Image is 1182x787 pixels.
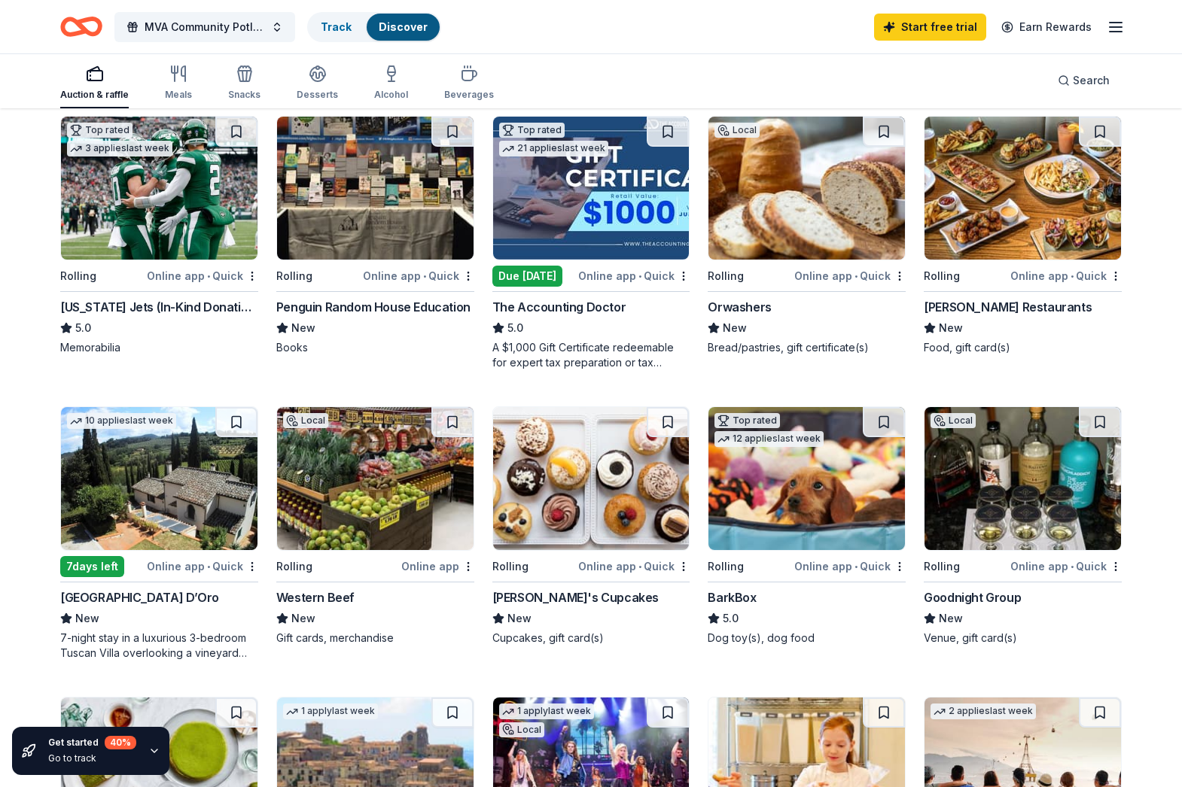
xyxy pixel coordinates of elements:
[67,123,133,138] div: Top rated
[794,266,906,285] div: Online app Quick
[307,12,441,42] button: TrackDiscover
[507,319,523,337] span: 5.0
[60,9,102,44] a: Home
[924,631,1122,646] div: Venue, gift card(s)
[499,123,565,138] div: Top rated
[578,266,690,285] div: Online app Quick
[401,557,474,576] div: Online app
[492,588,659,606] div: [PERSON_NAME]'s Cupcakes
[939,319,963,337] span: New
[423,270,426,282] span: •
[207,270,210,282] span: •
[925,407,1121,550] img: Image for Goodnight Group
[67,413,176,429] div: 10 applies last week
[492,558,529,576] div: Rolling
[147,557,258,576] div: Online app Quick
[492,406,690,646] a: Image for Molly's CupcakesRollingOnline app•Quick[PERSON_NAME]'s CupcakesNewCupcakes, gift card(s)
[291,609,315,627] span: New
[48,752,136,764] div: Go to track
[578,557,690,576] div: Online app Quick
[708,406,906,646] a: Image for BarkBoxTop rated12 applieslast weekRollingOnline app•QuickBarkBox5.0Dog toy(s), dog food
[283,413,328,428] div: Local
[207,561,210,573] span: •
[1073,71,1110,90] span: Search
[492,116,690,370] a: Image for The Accounting DoctorTop rated21 applieslast weekDue [DATE]Online app•QuickThe Accounti...
[165,59,192,108] button: Meals
[708,116,906,355] a: Image for OrwashersLocalRollingOnline app•QuickOrwashersNewBread/pastries, gift certificate(s)
[105,736,136,749] div: 40 %
[60,631,258,661] div: 7-night stay in a luxurious 3-bedroom Tuscan Villa overlooking a vineyard and the ancient walled ...
[228,89,260,101] div: Snacks
[297,89,338,101] div: Desserts
[60,59,129,108] button: Auction & raffle
[276,298,471,316] div: Penguin Random House Education
[277,407,474,550] img: Image for Western Beef
[165,89,192,101] div: Meals
[321,20,352,33] a: Track
[931,703,1036,719] div: 2 applies last week
[874,14,986,41] a: Start free trial
[75,319,91,337] span: 5.0
[708,588,756,606] div: BarkBox
[60,588,219,606] div: [GEOGRAPHIC_DATA] D’Oro
[60,89,129,101] div: Auction & raffle
[60,340,258,355] div: Memorabilia
[499,141,608,156] div: 21 applies last week
[708,298,771,316] div: Orwashers
[1010,557,1122,576] div: Online app Quick
[48,736,136,749] div: Get started
[723,609,739,627] span: 5.0
[60,298,258,316] div: [US_STATE] Jets (In-Kind Donation)
[708,267,744,285] div: Rolling
[114,12,295,42] button: MVA Community Potluck
[924,267,960,285] div: Rolling
[924,298,1092,316] div: [PERSON_NAME] Restaurants
[924,340,1122,355] div: Food, gift card(s)
[924,588,1021,606] div: Goodnight Group
[276,558,312,576] div: Rolling
[61,117,257,260] img: Image for New York Jets (In-Kind Donation)
[444,89,494,101] div: Beverages
[492,340,690,370] div: A $1,000 Gift Certificate redeemable for expert tax preparation or tax resolution services—recipi...
[1010,266,1122,285] div: Online app Quick
[992,14,1101,41] a: Earn Rewards
[492,631,690,646] div: Cupcakes, gift card(s)
[939,609,963,627] span: New
[638,270,641,282] span: •
[283,703,378,719] div: 1 apply last week
[1071,270,1074,282] span: •
[499,703,594,719] div: 1 apply last week
[60,556,124,577] div: 7 days left
[925,117,1121,260] img: Image for Thompson Restaurants
[723,319,747,337] span: New
[714,413,780,428] div: Top rated
[276,588,355,606] div: Western Beef
[363,266,474,285] div: Online app Quick
[60,406,258,661] a: Image for Villa Sogni D’Oro10 applieslast week7days leftOnline app•Quick[GEOGRAPHIC_DATA] D’OroNe...
[924,116,1122,355] a: Image for Thompson RestaurantsRollingOnline app•Quick[PERSON_NAME] RestaurantsNewFood, gift card(s)
[60,116,258,355] a: Image for New York Jets (In-Kind Donation)Top rated3 applieslast weekRollingOnline app•Quick[US_S...
[708,117,905,260] img: Image for Orwashers
[374,59,408,108] button: Alcohol
[493,117,690,260] img: Image for The Accounting Doctor
[276,267,312,285] div: Rolling
[855,561,858,573] span: •
[499,722,544,737] div: Local
[1071,561,1074,573] span: •
[714,123,760,138] div: Local
[277,117,474,260] img: Image for Penguin Random House Education
[67,141,172,156] div: 3 applies last week
[493,407,690,550] img: Image for Molly's Cupcakes
[708,407,905,550] img: Image for BarkBox
[931,413,976,428] div: Local
[708,340,906,355] div: Bread/pastries, gift certificate(s)
[291,319,315,337] span: New
[708,631,906,646] div: Dog toy(s), dog food
[374,89,408,101] div: Alcohol
[492,298,626,316] div: The Accounting Doctor
[145,18,265,36] span: MVA Community Potluck
[61,407,257,550] img: Image for Villa Sogni D’Oro
[147,266,258,285] div: Online app Quick
[507,609,532,627] span: New
[444,59,494,108] button: Beverages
